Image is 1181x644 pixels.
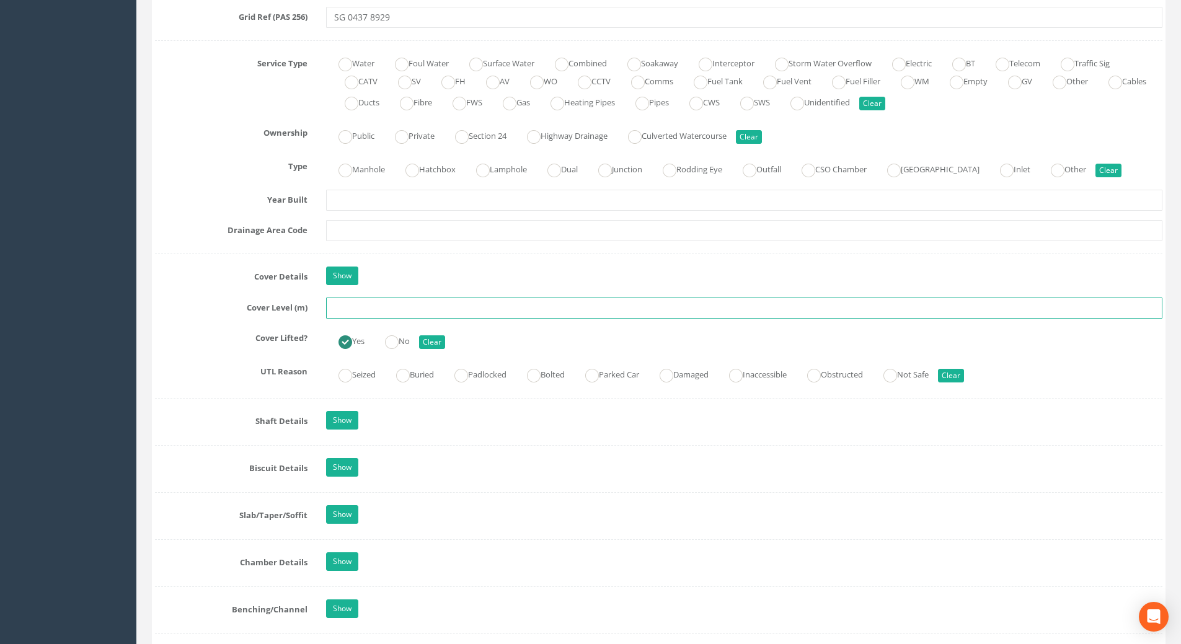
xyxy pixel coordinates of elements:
[996,71,1032,89] label: GV
[326,364,376,382] label: Seized
[586,159,642,177] label: Junction
[146,458,317,474] label: Biscuit Details
[383,53,449,71] label: Foul Water
[1040,71,1088,89] label: Other
[859,97,885,110] button: Clear
[573,364,639,382] label: Parked Car
[820,71,880,89] label: Fuel Filler
[383,126,435,144] label: Private
[490,92,530,110] label: Gas
[440,92,482,110] label: FWS
[647,364,709,382] label: Damaged
[457,53,534,71] label: Surface Water
[384,364,434,382] label: Buried
[717,364,787,382] label: Inaccessible
[326,53,374,71] label: Water
[789,159,867,177] label: CSO Chamber
[443,126,506,144] label: Section 24
[1139,602,1169,632] div: Open Intercom Messenger
[146,599,317,615] label: Benching/Channel
[326,552,358,571] a: Show
[938,369,964,382] button: Clear
[677,92,720,110] label: CWS
[146,7,317,23] label: Grid Ref (PAS 256)
[393,159,456,177] label: Hatchbox
[429,71,466,89] label: FH
[1038,159,1086,177] label: Other
[326,126,374,144] label: Public
[937,71,988,89] label: Empty
[146,505,317,521] label: Slab/Taper/Soffit
[542,53,607,71] label: Combined
[146,267,317,283] label: Cover Details
[146,53,317,69] label: Service Type
[387,92,432,110] label: Fibre
[419,335,445,349] button: Clear
[1095,164,1121,177] button: Clear
[736,130,762,144] button: Clear
[1048,53,1110,71] label: Traffic Sig
[146,411,317,427] label: Shaft Details
[616,126,727,144] label: Culverted Watercourse
[146,298,317,314] label: Cover Level (m)
[464,159,527,177] label: Lamphole
[623,92,669,110] label: Pipes
[988,159,1030,177] label: Inlet
[146,220,317,236] label: Drainage Area Code
[875,159,980,177] label: [GEOGRAPHIC_DATA]
[681,71,743,89] label: Fuel Tank
[146,361,317,377] label: UTL Reason
[386,71,421,89] label: SV
[730,159,781,177] label: Outfall
[751,71,812,89] label: Fuel Vent
[888,71,929,89] label: WM
[515,364,565,382] label: Bolted
[615,53,678,71] label: Soakaway
[326,505,358,524] a: Show
[518,71,557,89] label: WO
[795,364,863,382] label: Obstructed
[535,159,578,177] label: Dual
[619,71,673,89] label: Comms
[763,53,872,71] label: Storm Water Overflow
[565,71,611,89] label: CCTV
[146,190,317,206] label: Year Built
[515,126,608,144] label: Highway Drainage
[650,159,722,177] label: Rodding Eye
[326,267,358,285] a: Show
[940,53,975,71] label: BT
[778,92,850,110] label: Unidentified
[686,53,754,71] label: Interceptor
[146,156,317,172] label: Type
[326,159,385,177] label: Manhole
[326,411,358,430] a: Show
[880,53,932,71] label: Electric
[1096,71,1146,89] label: Cables
[326,599,358,618] a: Show
[373,331,410,349] label: No
[983,53,1040,71] label: Telecom
[332,71,378,89] label: CATV
[146,123,317,139] label: Ownership
[326,458,358,477] a: Show
[538,92,615,110] label: Heating Pipes
[146,552,317,568] label: Chamber Details
[871,364,929,382] label: Not Safe
[474,71,510,89] label: AV
[728,92,770,110] label: SWS
[146,328,317,344] label: Cover Lifted?
[442,364,506,382] label: Padlocked
[332,92,379,110] label: Ducts
[326,331,365,349] label: Yes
